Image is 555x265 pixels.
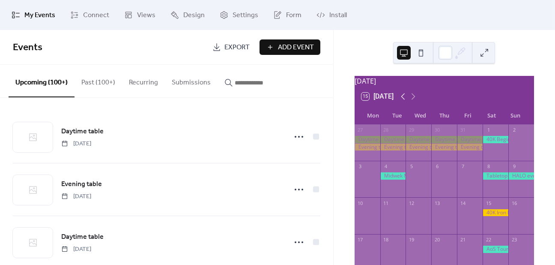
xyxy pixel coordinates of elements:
[434,163,440,170] div: 6
[61,139,91,148] span: [DATE]
[358,90,397,102] button: 15[DATE]
[213,3,265,27] a: Settings
[406,136,431,143] div: Daytime table
[164,3,211,27] a: Design
[431,136,457,143] div: Daytime table
[380,144,406,151] div: Evening table
[380,136,406,143] div: Daytime table
[434,237,440,243] div: 20
[24,10,55,21] span: My Events
[310,3,353,27] a: Install
[483,172,508,180] div: Tabletop Sale
[355,136,380,143] div: Daytime table
[183,10,205,21] span: Design
[122,65,165,96] button: Recurring
[409,107,432,124] div: Wed
[456,107,480,124] div: Fri
[385,107,409,124] div: Tue
[485,163,492,170] div: 8
[431,144,457,151] div: Evening table
[460,237,466,243] div: 21
[485,127,492,133] div: 1
[61,245,91,254] span: [DATE]
[483,209,508,217] div: 40K Iron Man
[480,107,503,124] div: Sat
[457,144,483,151] div: Evening table
[9,65,75,97] button: Upcoming (100+)
[383,127,389,133] div: 28
[233,10,258,21] span: Settings
[483,136,508,143] div: 40K Beginners Tournament
[64,3,116,27] a: Connect
[460,163,466,170] div: 7
[13,38,42,57] span: Events
[511,237,517,243] div: 23
[278,42,314,53] span: Add Event
[457,136,483,143] div: Daytime table
[75,65,122,96] button: Past (100+)
[408,163,415,170] div: 5
[83,10,109,21] span: Connect
[355,144,380,151] div: Evening table
[267,3,308,27] a: Form
[61,179,102,190] span: Evening table
[508,172,534,180] div: HALO event
[511,127,517,133] div: 2
[61,179,102,190] a: Evening table
[383,200,389,206] div: 11
[329,10,347,21] span: Install
[504,107,527,124] div: Sun
[165,65,218,96] button: Submissions
[434,200,440,206] div: 13
[118,3,162,27] a: Views
[357,163,364,170] div: 3
[433,107,456,124] div: Thu
[61,126,104,137] a: Daytime table
[5,3,62,27] a: My Events
[357,237,364,243] div: 17
[357,200,364,206] div: 10
[206,39,256,55] a: Export
[483,246,508,253] div: AoS Tournament
[361,107,385,124] div: Mon
[61,192,91,201] span: [DATE]
[511,163,517,170] div: 9
[383,237,389,243] div: 18
[61,232,104,243] a: Daytime table
[485,237,492,243] div: 22
[286,10,301,21] span: Form
[260,39,320,55] button: Add Event
[485,200,492,206] div: 15
[460,200,466,206] div: 14
[380,172,406,180] div: Midwek Masters
[511,200,517,206] div: 16
[406,144,431,151] div: Evening table
[460,127,466,133] div: 31
[61,232,104,242] span: Daytime table
[357,127,364,133] div: 27
[408,237,415,243] div: 19
[383,163,389,170] div: 4
[355,76,534,86] div: [DATE]
[434,127,440,133] div: 30
[408,200,415,206] div: 12
[408,127,415,133] div: 29
[137,10,155,21] span: Views
[224,42,250,53] span: Export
